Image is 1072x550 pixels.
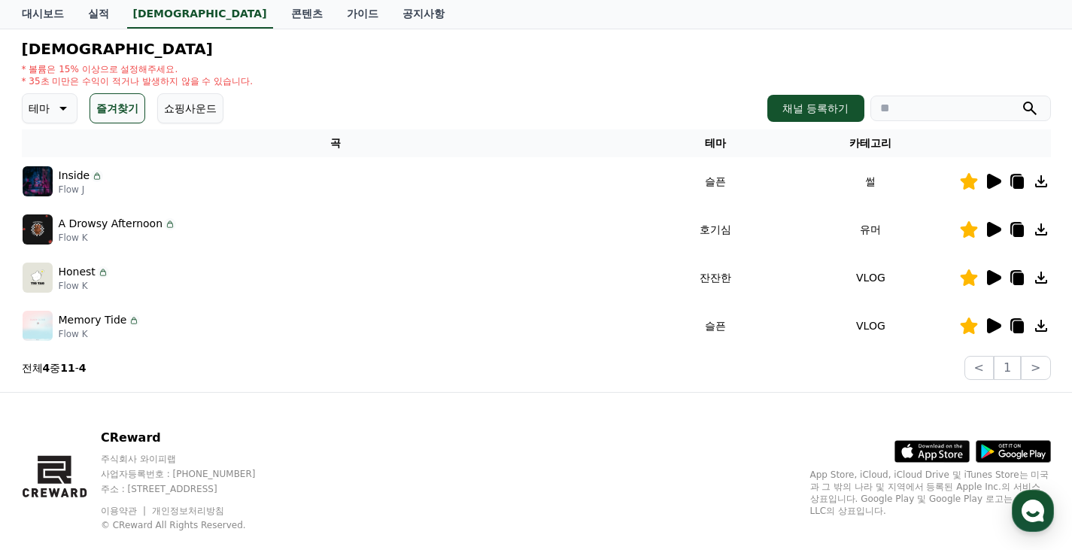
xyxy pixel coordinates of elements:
[649,254,783,302] td: 잔잔한
[649,302,783,350] td: 슬픈
[101,506,148,516] a: 이용약관
[152,506,224,516] a: 개인정보처리방침
[1021,356,1050,380] button: >
[23,311,53,341] img: music
[782,302,958,350] td: VLOG
[782,254,958,302] td: VLOG
[810,469,1051,517] p: App Store, iCloud, iCloud Drive 및 iTunes Store는 미국과 그 밖의 나라 및 지역에서 등록된 Apple Inc.의 서비스 상표입니다. Goo...
[649,205,783,254] td: 호기심
[767,95,864,122] button: 채널 등록하기
[22,63,254,75] p: * 볼륨은 15% 이상으로 설정해주세요.
[59,280,109,292] p: Flow K
[101,468,284,480] p: 사업자등록번호 : [PHONE_NUMBER]
[29,98,50,119] p: 테마
[59,328,141,340] p: Flow K
[782,157,958,205] td: 썰
[59,216,163,232] p: A Drowsy Afternoon
[649,129,783,157] th: 테마
[79,362,87,374] strong: 4
[5,425,99,463] a: 홈
[23,263,53,293] img: music
[90,93,145,123] button: 즐겨찾기
[59,264,96,280] p: Honest
[59,312,127,328] p: Memory Tide
[101,519,284,531] p: © CReward All Rights Reserved.
[47,448,56,460] span: 홈
[59,168,90,184] p: Inside
[194,425,289,463] a: 설정
[60,362,74,374] strong: 11
[964,356,994,380] button: <
[59,184,104,196] p: Flow J
[23,214,53,245] img: music
[59,232,177,244] p: Flow K
[23,166,53,196] img: music
[649,157,783,205] td: 슬픈
[232,448,251,460] span: 설정
[22,360,87,375] p: 전체 중 -
[782,129,958,157] th: 카테고리
[99,425,194,463] a: 대화
[22,41,1051,57] h4: [DEMOGRAPHIC_DATA]
[101,429,284,447] p: CReward
[101,453,284,465] p: 주식회사 와이피랩
[22,93,77,123] button: 테마
[22,75,254,87] p: * 35초 미만은 수익이 적거나 발생하지 않을 수 있습니다.
[782,205,958,254] td: 유머
[43,362,50,374] strong: 4
[22,129,649,157] th: 곡
[157,93,223,123] button: 쇼핑사운드
[138,448,156,460] span: 대화
[101,483,284,495] p: 주소 : [STREET_ADDRESS]
[994,356,1021,380] button: 1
